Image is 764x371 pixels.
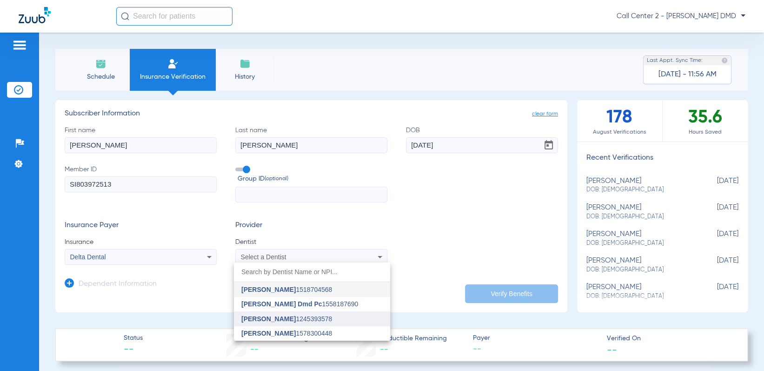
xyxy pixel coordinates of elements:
span: 1245393578 [241,316,332,322]
span: 1518704568 [241,286,332,293]
span: [PERSON_NAME] [241,286,296,293]
span: [PERSON_NAME] [241,315,296,323]
span: [PERSON_NAME] Dmd Pc [241,300,322,308]
iframe: Chat Widget [717,326,764,371]
span: [PERSON_NAME] [241,330,296,337]
span: 1578300448 [241,330,332,337]
span: 1558187690 [241,301,358,307]
input: dropdown search [234,263,390,282]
